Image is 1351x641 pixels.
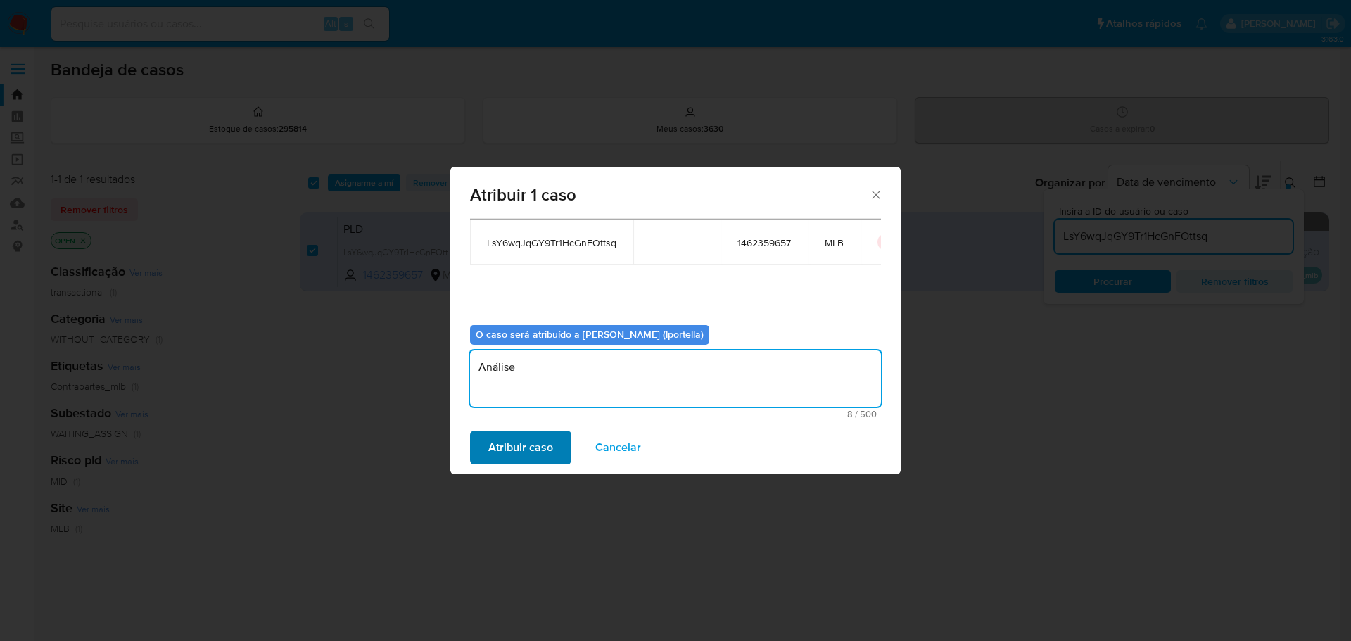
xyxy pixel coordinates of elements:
[877,234,894,250] button: icon-button
[869,188,882,201] button: Fechar a janela
[450,167,901,474] div: assign-modal
[470,186,869,203] span: Atribuir 1 caso
[487,236,616,249] span: LsY6wqJqGY9Tr1HcGnFOttsq
[595,432,641,463] span: Cancelar
[470,431,571,464] button: Atribuir caso
[476,327,704,341] b: O caso será atribuído a [PERSON_NAME] (lportella)
[825,236,844,249] span: MLB
[737,236,791,249] span: 1462359657
[470,350,881,407] textarea: Análise
[474,410,877,419] span: Máximo 500 caracteres
[577,431,659,464] button: Cancelar
[488,432,553,463] span: Atribuir caso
